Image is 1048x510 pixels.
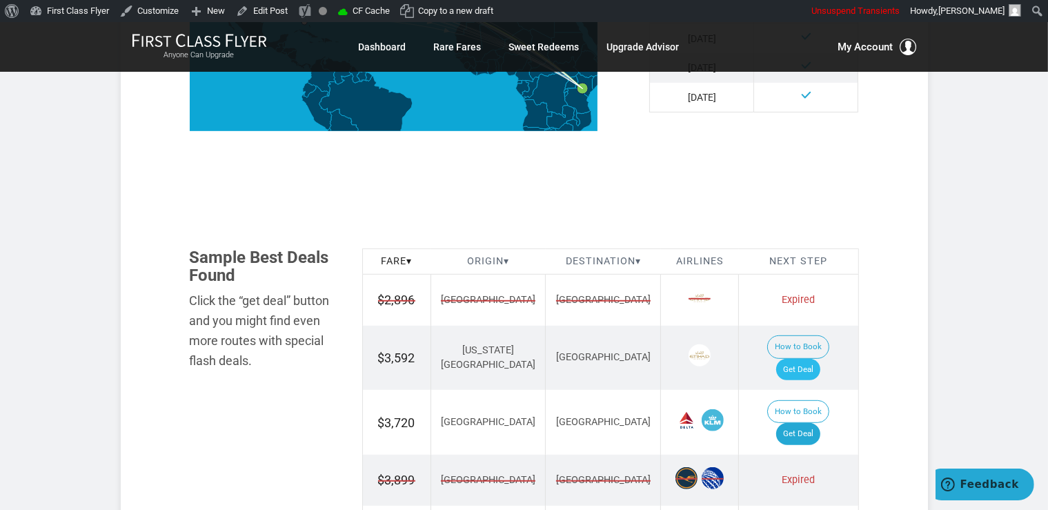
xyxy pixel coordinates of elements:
[524,73,569,117] path: Democratic Republic of Congo
[565,76,578,89] path: Uganda
[556,351,651,363] span: [GEOGRAPHIC_DATA]
[675,409,698,431] span: Delta Airlines
[565,88,591,114] path: Tanzania
[689,287,711,309] span: Etihad
[132,33,267,48] img: First Class Flyer
[938,6,1005,16] span: [PERSON_NAME]
[495,60,500,72] path: Togo
[431,248,546,275] th: Origin
[366,72,373,81] path: French Guiana
[357,72,367,81] path: Suriname
[307,57,336,97] path: Colombia
[515,55,533,81] path: Cameroon
[190,291,342,371] div: Click the “get deal” button and you might find even more routes with special flash deals.
[782,294,815,306] span: Expired
[782,474,815,486] span: Expired
[776,423,820,445] a: Get Deal
[441,344,535,371] span: [US_STATE][GEOGRAPHIC_DATA]
[650,83,754,112] td: [DATE]
[509,35,580,59] a: Sweet Redeems
[522,77,539,98] path: Republic of Congo
[441,473,535,488] span: [GEOGRAPHIC_DATA]
[573,108,580,126] path: Malawi
[504,255,509,267] span: ▾
[303,83,317,98] path: Ecuador
[434,35,482,59] a: Rare Fares
[190,248,342,285] h3: Sample Best Deals Found
[517,81,522,84] path: Equatorial Guinea
[689,344,711,366] span: Etihad
[702,467,724,489] span: United
[330,109,359,141] path: Bolivia
[319,73,413,170] path: Brazil
[406,255,412,267] span: ▾
[547,106,575,129] path: Zambia
[301,86,332,130] path: Peru
[378,291,415,309] span: $2,896
[523,97,553,129] path: Angola
[635,255,641,267] span: ▾
[349,66,361,83] path: Guyana
[811,6,900,16] span: Unsuspend Transients
[546,248,661,275] th: Destination
[564,91,568,96] path: Burundi
[661,248,739,275] th: Airlines
[378,471,415,489] span: $3,899
[838,39,917,55] button: My Account
[776,359,820,381] a: Get Deal
[936,469,1034,503] iframe: Opens a widget where you can find more information
[607,35,680,59] a: Upgrade Advisor
[362,248,431,275] th: Fare
[564,88,568,92] path: Rwanda
[516,80,529,95] path: Gabon
[359,35,406,59] a: Dashboard
[767,400,829,424] button: How to Book
[838,39,893,55] span: My Account
[378,351,415,365] span: $3,592
[702,409,724,431] span: KLM
[321,57,353,84] path: Venezuela
[556,473,651,488] span: [GEOGRAPHIC_DATA]
[378,415,415,430] span: $3,720
[132,33,267,61] a: First Class FlyerAnyone Can Upgrade
[577,83,597,94] g: Nairobi
[739,248,858,275] th: Next Step
[556,293,651,308] span: [GEOGRAPHIC_DATA]
[441,416,535,428] span: [GEOGRAPHIC_DATA]
[441,293,535,308] span: [GEOGRAPHIC_DATA]
[675,467,698,489] span: Lufthansa
[132,50,267,60] small: Anyone Can Upgrade
[556,416,651,428] span: [GEOGRAPHIC_DATA]
[767,335,829,359] button: How to Book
